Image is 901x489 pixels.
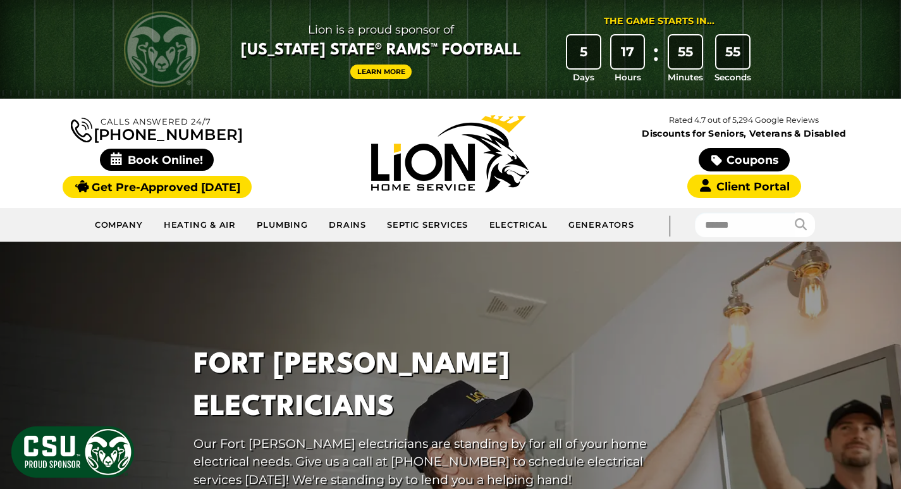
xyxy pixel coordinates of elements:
[615,71,641,84] span: Hours
[241,40,521,61] span: [US_STATE] State® Rams™ Football
[611,35,644,68] div: 17
[350,65,412,79] a: Learn More
[247,213,319,238] a: Plumbing
[479,213,558,238] a: Electrical
[573,71,594,84] span: Days
[644,208,695,242] div: |
[649,35,662,84] div: :
[124,11,200,87] img: CSU Rams logo
[598,113,891,127] p: Rated 4.7 out of 5,294 Google Reviews
[668,71,703,84] span: Minutes
[567,35,600,68] div: 5
[85,213,154,238] a: Company
[319,213,377,238] a: Drains
[716,35,749,68] div: 55
[714,71,751,84] span: Seconds
[9,424,136,480] img: CSU Sponsor Badge
[193,435,654,489] p: Our Fort [PERSON_NAME] electricians are standing by for all of your home electrical needs. Give u...
[377,213,479,238] a: Septic Services
[699,148,790,171] a: Coupons
[371,115,529,192] img: Lion Home Service
[71,115,243,142] a: [PHONE_NUMBER]
[669,35,702,68] div: 55
[100,149,214,171] span: Book Online!
[558,213,644,238] a: Generators
[193,344,654,429] h1: Fort [PERSON_NAME] Electricians
[604,15,714,28] div: The Game Starts in...
[154,213,247,238] a: Heating & Air
[600,129,888,138] span: Discounts for Seniors, Veterans & Disabled
[63,176,252,198] a: Get Pre-Approved [DATE]
[687,175,801,198] a: Client Portal
[241,20,521,40] span: Lion is a proud sponsor of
